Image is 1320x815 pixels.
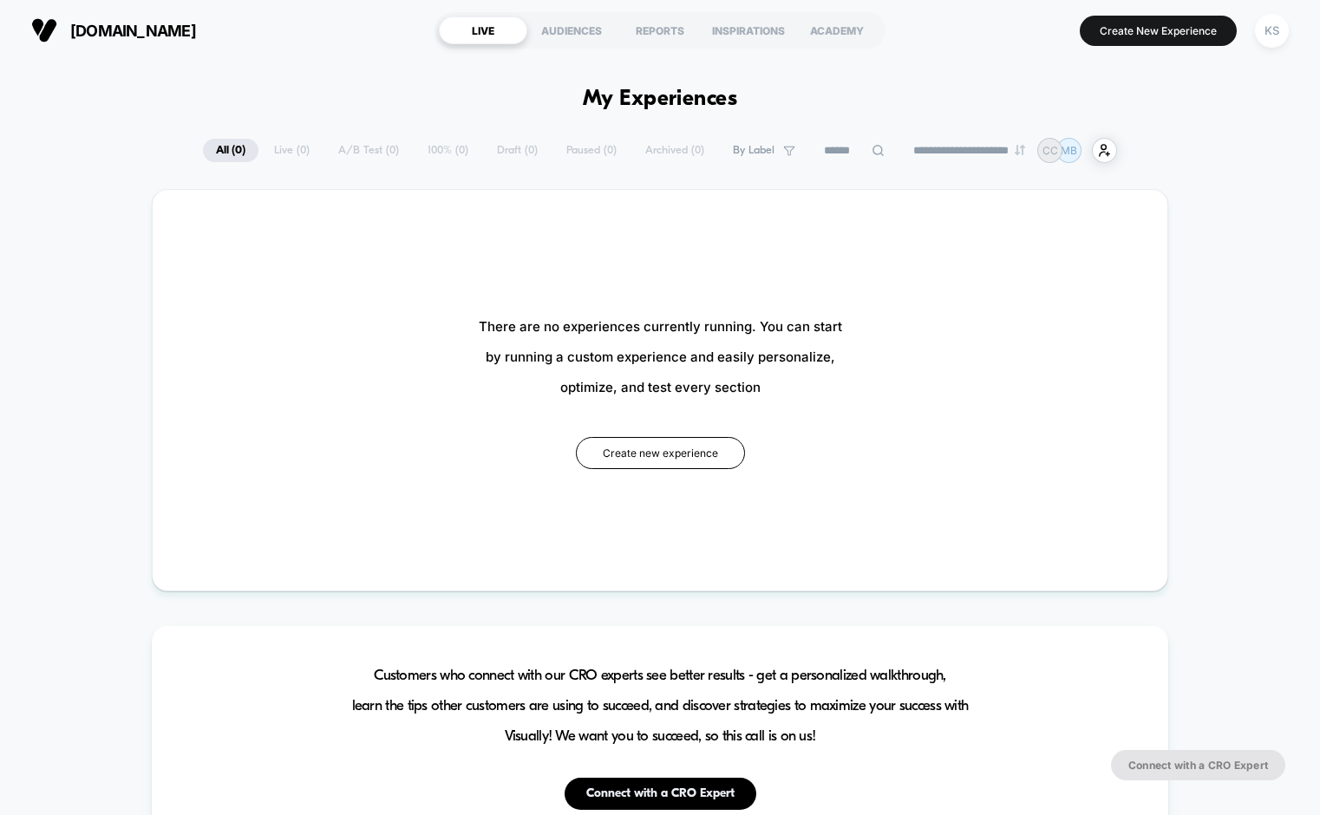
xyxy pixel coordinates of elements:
span: [DOMAIN_NAME] [70,22,196,40]
button: Create new experience [576,437,745,469]
div: REPORTS [616,16,704,44]
div: ACADEMY [793,16,881,44]
span: By Label [733,144,774,157]
img: Visually logo [31,17,57,43]
img: end [1015,145,1025,155]
h1: My Experiences [583,87,738,112]
button: Connect with a CRO Expert [565,778,756,810]
span: Customers who connect with our CRO experts see better results - get a personalized walkthrough, l... [352,661,969,752]
button: KS [1250,13,1294,49]
p: CC [1042,144,1058,157]
button: [DOMAIN_NAME] [26,16,201,44]
button: Connect with a CRO Expert [1111,750,1285,780]
div: AUDIENCES [527,16,616,44]
div: INSPIRATIONS [704,16,793,44]
span: All ( 0 ) [203,139,258,162]
div: KS [1255,14,1289,48]
p: MB [1061,144,1077,157]
span: There are no experiences currently running. You can start by running a custom experience and easi... [479,311,842,402]
div: LIVE [439,16,527,44]
button: Create New Experience [1080,16,1237,46]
